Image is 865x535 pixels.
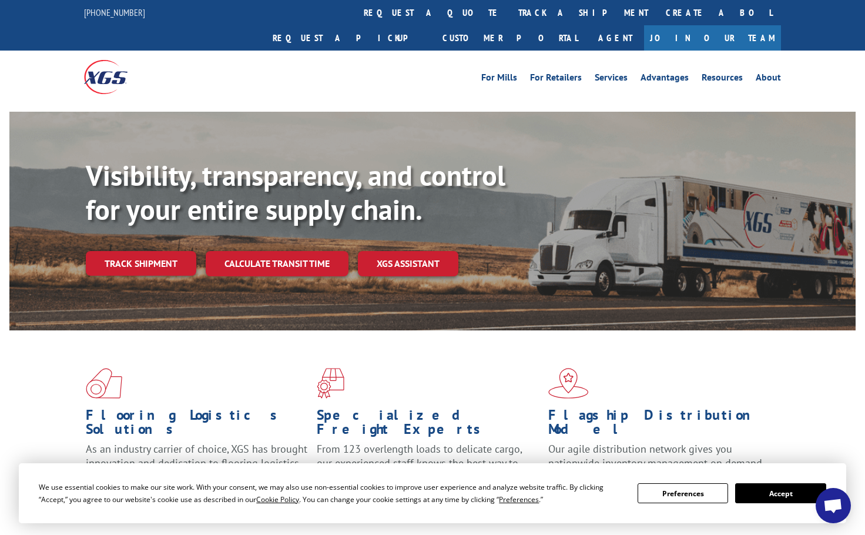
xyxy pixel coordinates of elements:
a: Services [595,73,628,86]
a: XGS ASSISTANT [358,251,458,276]
div: We use essential cookies to make our site work. With your consent, we may also use non-essential ... [39,481,623,506]
div: Open chat [816,488,851,523]
div: Cookie Consent Prompt [19,463,846,523]
span: Our agile distribution network gives you nationwide inventory management on demand. [548,442,765,470]
a: About [756,73,781,86]
a: Agent [586,25,644,51]
b: Visibility, transparency, and control for your entire supply chain. [86,157,505,228]
a: Advantages [641,73,689,86]
a: Resources [702,73,743,86]
button: Accept [735,483,826,503]
img: xgs-icon-flagship-distribution-model-red [548,368,589,399]
span: As an industry carrier of choice, XGS has brought innovation and dedication to flooring logistics... [86,442,307,484]
a: Track shipment [86,251,196,276]
a: For Retailers [530,73,582,86]
span: Preferences [499,494,539,504]
a: Calculate transit time [206,251,348,276]
span: Cookie Policy [256,494,299,504]
a: Customer Portal [434,25,586,51]
p: From 123 overlength loads to delicate cargo, our experienced staff knows the best way to move you... [317,442,539,494]
a: Join Our Team [644,25,781,51]
button: Preferences [638,483,728,503]
h1: Specialized Freight Experts [317,408,539,442]
a: [PHONE_NUMBER] [84,6,145,18]
a: Request a pickup [264,25,434,51]
h1: Flooring Logistics Solutions [86,408,308,442]
a: For Mills [481,73,517,86]
h1: Flagship Distribution Model [548,408,770,442]
img: xgs-icon-total-supply-chain-intelligence-red [86,368,122,399]
img: xgs-icon-focused-on-flooring-red [317,368,344,399]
